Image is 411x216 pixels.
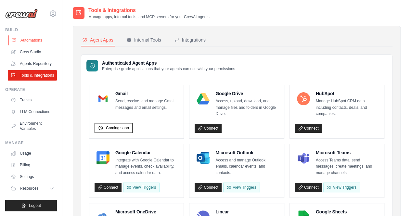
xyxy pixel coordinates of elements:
[215,90,278,97] h4: Google Drive
[126,37,161,43] div: Internal Tools
[297,92,310,105] img: HubSpot Logo
[115,90,178,97] h4: Gmail
[81,34,115,46] button: Agent Apps
[8,58,57,69] a: Agents Repository
[123,183,160,192] button: View Triggers
[5,140,57,146] div: Manage
[8,95,57,105] a: Traces
[316,149,379,156] h4: Microsoft Teams
[215,98,278,117] p: Access, upload, download, and manage files and folders in Google Drive.
[102,66,235,71] p: Enterprise-grade applications that your agents can use with your permissions
[8,47,57,57] a: Crew Studio
[115,98,178,111] p: Send, receive, and manage Gmail messages and email settings.
[20,186,38,191] span: Resources
[8,70,57,81] a: Tools & Integrations
[215,157,278,176] p: Access and manage Outlook emails, calendar events, and contacts.
[96,92,109,105] img: Gmail Logo
[295,124,322,133] a: Connect
[8,107,57,117] a: LLM Connections
[115,149,178,156] h4: Google Calendar
[8,183,57,194] button: Resources
[8,118,57,134] a: Environment Variables
[316,157,379,176] p: Access Teams data, send messages, create meetings, and manage channels.
[295,183,322,192] a: Connect
[125,34,162,46] button: Internal Tools
[316,90,379,97] h4: HubSpot
[96,151,109,164] img: Google Calendar Logo
[8,35,58,45] a: Automations
[102,60,235,66] h3: Authenticated Agent Apps
[5,9,38,19] img: Logo
[8,148,57,159] a: Usage
[8,160,57,170] a: Billing
[174,37,206,43] div: Integrations
[195,183,222,192] a: Connect
[297,151,310,164] img: Microsoft Teams Logo
[95,183,122,192] a: Connect
[88,6,210,14] h2: Tools & Integrations
[215,149,278,156] h4: Microsoft Outlook
[5,27,57,32] div: Build
[88,14,210,19] p: Manage apps, internal tools, and MCP servers for your CrewAI agents
[5,200,57,211] button: Logout
[197,92,210,105] img: Google Drive Logo
[316,209,379,215] h4: Google Sheets
[82,37,113,43] div: Agent Apps
[197,151,210,164] img: Microsoft Outlook Logo
[173,34,207,46] button: Integrations
[316,98,379,117] p: Manage HubSpot CRM data including contacts, deals, and companies.
[215,209,278,215] h4: Linear
[8,172,57,182] a: Settings
[115,157,178,176] p: Integrate with Google Calendar to manage events, check availability, and access calendar data.
[195,124,222,133] a: Connect
[106,125,129,131] span: Coming soon
[115,209,178,215] h4: Microsoft OneDrive
[29,203,41,208] span: Logout
[323,183,360,192] : View Triggers
[223,183,260,192] : View Triggers
[5,87,57,92] div: Operate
